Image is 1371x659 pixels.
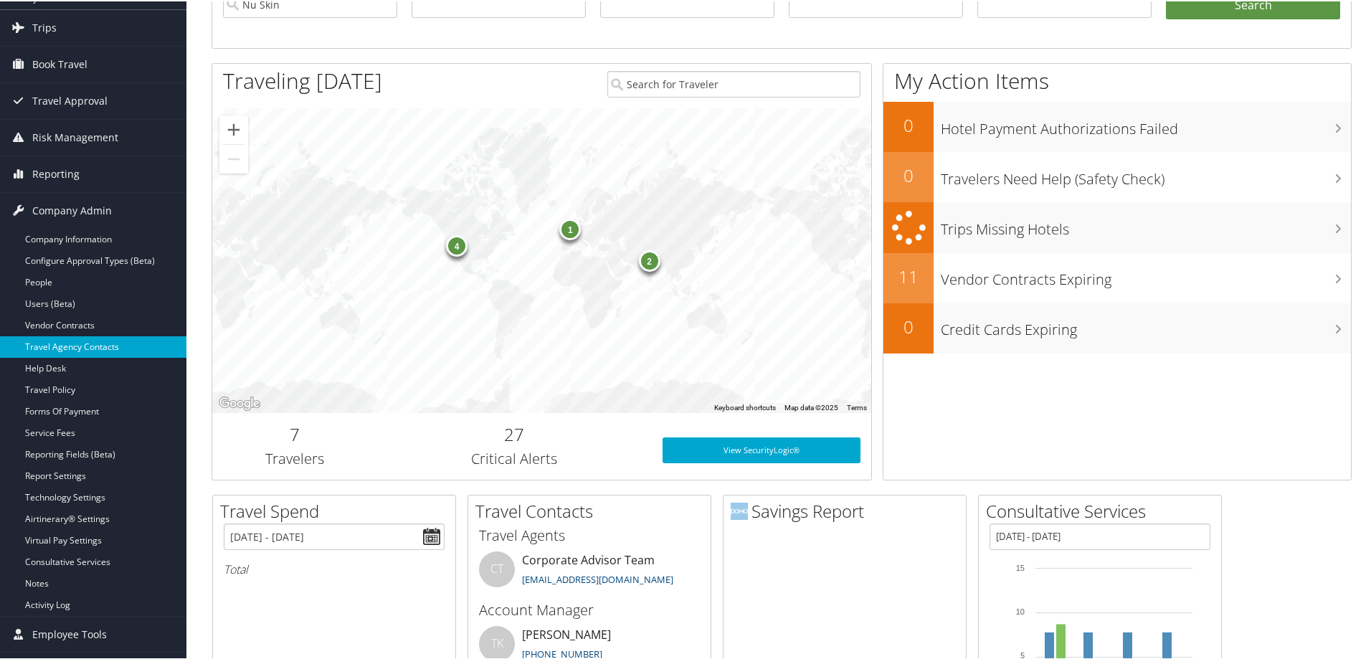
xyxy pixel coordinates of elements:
[32,45,87,81] span: Book Travel
[223,447,366,468] h3: Travelers
[784,402,838,410] span: Map data ©2025
[388,447,641,468] h3: Critical Alerts
[219,143,248,172] button: Zoom out
[32,615,107,651] span: Employee Tools
[522,646,602,659] a: [PHONE_NUMBER]
[638,248,660,270] div: 2
[1016,606,1025,615] tspan: 10
[32,118,118,154] span: Risk Management
[883,151,1351,201] a: 0Travelers Need Help (Safety Check)
[446,234,468,255] div: 4
[883,112,934,136] h2: 0
[883,100,1351,151] a: 0Hotel Payment Authorizations Failed
[941,311,1351,338] h3: Credit Cards Expiring
[219,114,248,143] button: Zoom in
[941,261,1351,288] h3: Vendor Contracts Expiring
[941,211,1351,238] h3: Trips Missing Hotels
[216,393,263,412] img: Google
[472,550,707,597] li: Corporate Advisor Team
[522,572,673,584] a: [EMAIL_ADDRESS][DOMAIN_NAME]
[223,65,382,95] h1: Traveling [DATE]
[1016,562,1025,571] tspan: 15
[731,498,966,522] h2: Savings Report
[388,421,641,445] h2: 27
[559,217,581,239] div: 1
[986,498,1221,522] h2: Consultative Services
[479,550,515,586] div: CT
[220,498,455,522] h2: Travel Spend
[731,501,748,518] img: domo-logo.png
[607,70,860,96] input: Search for Traveler
[479,599,700,619] h3: Account Manager
[941,110,1351,138] h3: Hotel Payment Authorizations Failed
[883,162,934,186] h2: 0
[32,9,57,44] span: Trips
[847,402,867,410] a: Terms (opens in new tab)
[883,302,1351,352] a: 0Credit Cards Expiring
[479,524,700,544] h3: Travel Agents
[216,393,263,412] a: Open this area in Google Maps (opens a new window)
[883,201,1351,252] a: Trips Missing Hotels
[663,436,860,462] a: View SecurityLogic®
[32,155,80,191] span: Reporting
[223,421,366,445] h2: 7
[1020,650,1025,658] tspan: 5
[32,191,112,227] span: Company Admin
[714,402,776,412] button: Keyboard shortcuts
[224,560,445,576] h6: Total
[32,82,108,118] span: Travel Approval
[941,161,1351,188] h3: Travelers Need Help (Safety Check)
[883,263,934,288] h2: 11
[883,65,1351,95] h1: My Action Items
[883,252,1351,302] a: 11Vendor Contracts Expiring
[475,498,711,522] h2: Travel Contacts
[883,313,934,338] h2: 0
